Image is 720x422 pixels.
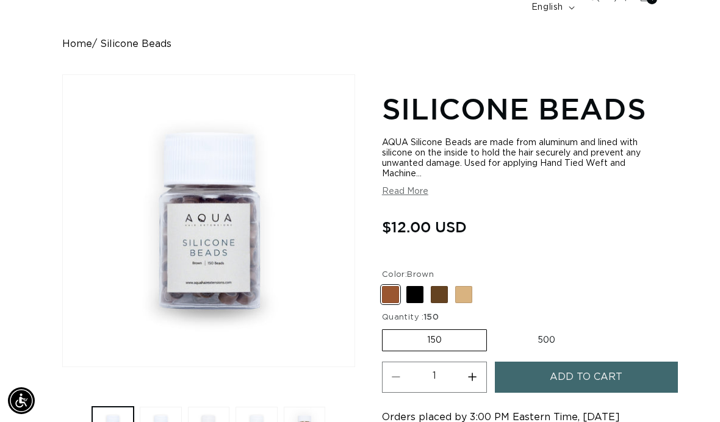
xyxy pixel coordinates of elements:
[382,90,658,127] h1: Silicone Beads
[424,313,439,321] span: 150
[493,330,600,351] label: 500
[382,286,399,303] label: Brown
[8,387,35,414] div: Accessibility Menu
[62,38,92,50] a: Home
[531,1,563,14] span: English
[455,286,472,303] label: Blonde
[382,329,487,351] label: 150
[62,38,658,50] nav: breadcrumbs
[382,312,440,324] legend: Quantity :
[382,187,428,197] button: Read More
[550,362,622,393] span: Add to cart
[100,38,171,50] span: Silicone Beads
[495,362,678,393] button: Add to cart
[382,138,658,179] div: AQUA Silicone Beads are made from aluminum and lined with silicone on the inside to hold the hair...
[382,269,435,281] legend: Color:
[406,286,423,303] label: Black
[382,215,467,238] span: $12.00 USD
[407,271,434,279] span: Brown
[431,286,448,303] label: Dark Brown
